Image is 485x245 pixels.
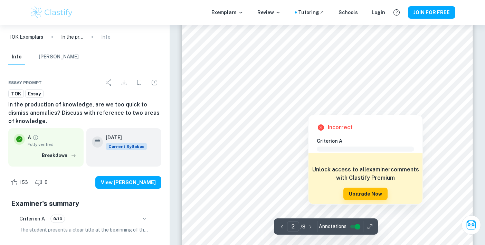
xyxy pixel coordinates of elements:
span: Annotations [319,223,346,230]
span: Essay [26,91,43,97]
h6: Unlock access to all examiner comments with Clastify Premium [312,166,419,182]
p: The student presents a clear title at the beginning of the TOK essay and maintains a sustained fo... [19,226,150,234]
span: 9/10 [51,216,65,222]
p: / 8 [301,223,305,230]
p: Review [257,9,281,16]
button: Breakdown [40,150,78,161]
a: TOK [8,89,24,98]
div: This exemplar is based on the current syllabus. Feel free to refer to it for inspiration/ideas wh... [106,143,147,150]
h6: Criterion A [19,215,45,223]
button: Help and Feedback [391,7,402,18]
p: Exemplars [211,9,244,16]
h6: [DATE] [106,134,142,141]
a: Schools [339,9,358,16]
div: Report issue [148,76,161,89]
a: Grade fully verified [32,134,39,141]
div: Dislike [33,177,51,188]
div: Download [117,76,131,89]
h6: Incorrect [328,123,353,132]
button: View [PERSON_NAME] [95,176,161,189]
p: Info [101,33,111,41]
a: Essay [25,89,44,98]
span: 153 [16,179,32,186]
img: Clastify logo [30,6,74,19]
h6: Criterion A [317,137,420,145]
p: A [28,134,31,141]
span: Fully verified [28,141,78,148]
button: [PERSON_NAME] [39,49,79,65]
button: Info [8,49,25,65]
span: TOK [9,91,23,97]
span: Current Syllabus [106,143,147,150]
button: Ask Clai [462,215,481,235]
h6: In the production of knowledge, are we too quick to dismiss anomalies? Discuss with reference to ... [8,101,161,125]
a: TOK Exemplars [8,33,43,41]
a: Tutoring [298,9,325,16]
div: Like [8,177,32,188]
p: In the production of knowledge, are we too quick to dismiss anomalies? Discuss with reference to ... [61,33,83,41]
a: Login [372,9,385,16]
button: JOIN FOR FREE [408,6,455,19]
button: Upgrade Now [343,188,388,200]
span: 8 [41,179,51,186]
div: Share [102,76,116,89]
h5: Examiner's summary [11,198,159,209]
span: Essay prompt [8,79,42,86]
div: Bookmark [132,76,146,89]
